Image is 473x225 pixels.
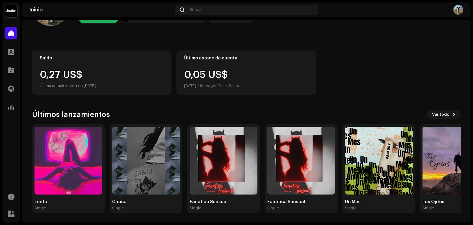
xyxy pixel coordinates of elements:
div: Fanática Sensual [190,199,257,204]
div: Lento [34,199,102,204]
div: Última actualización en [DATE] [40,82,164,90]
div: • [197,82,199,90]
div: Single [34,206,46,211]
div: Single [422,206,434,211]
img: 52585a42-6174-4e11-9a17-14a2ba27d643 [190,127,257,195]
button: Ver todo [427,110,461,119]
img: 833dc73d-bb3d-4087-a0cb-90eaa00de783 [345,127,413,195]
img: b31bf337-44b6-4aed-b2ea-f37ab55f0719 [453,5,463,15]
img: 4eafb96e-03dc-4618-9c25-9c7dd72487d6 [267,127,335,195]
div: Fanática Sensual [267,199,335,204]
re-o-card-value: Último estado de cuenta [176,50,316,95]
h3: Últimos lanzamientos [32,110,110,119]
div: Inicio [30,7,172,12]
div: Single [112,206,124,211]
div: Single [190,206,201,211]
span: Buscar [189,7,203,12]
div: Single [345,206,357,211]
re-o-card-value: Saldo [32,50,172,95]
div: [DATE] [184,82,196,90]
img: 10370c6a-d0e2-4592-b8a2-38f444b0ca44 [5,5,17,17]
span: Ver todo [432,108,450,121]
img: fc4efdb0-54a5-490a-bfa1-bea0bbca33da [112,127,180,195]
div: Choca [112,199,180,204]
div: Managed Distr. Sales [200,82,239,90]
img: ee23e5eb-cefb-4fb2-9f6e-324afb40bd00 [34,127,102,195]
div: Single [267,206,279,211]
div: Último estado de cuenta [184,56,308,61]
div: Saldo [40,56,164,61]
div: Un Mes [345,199,413,204]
